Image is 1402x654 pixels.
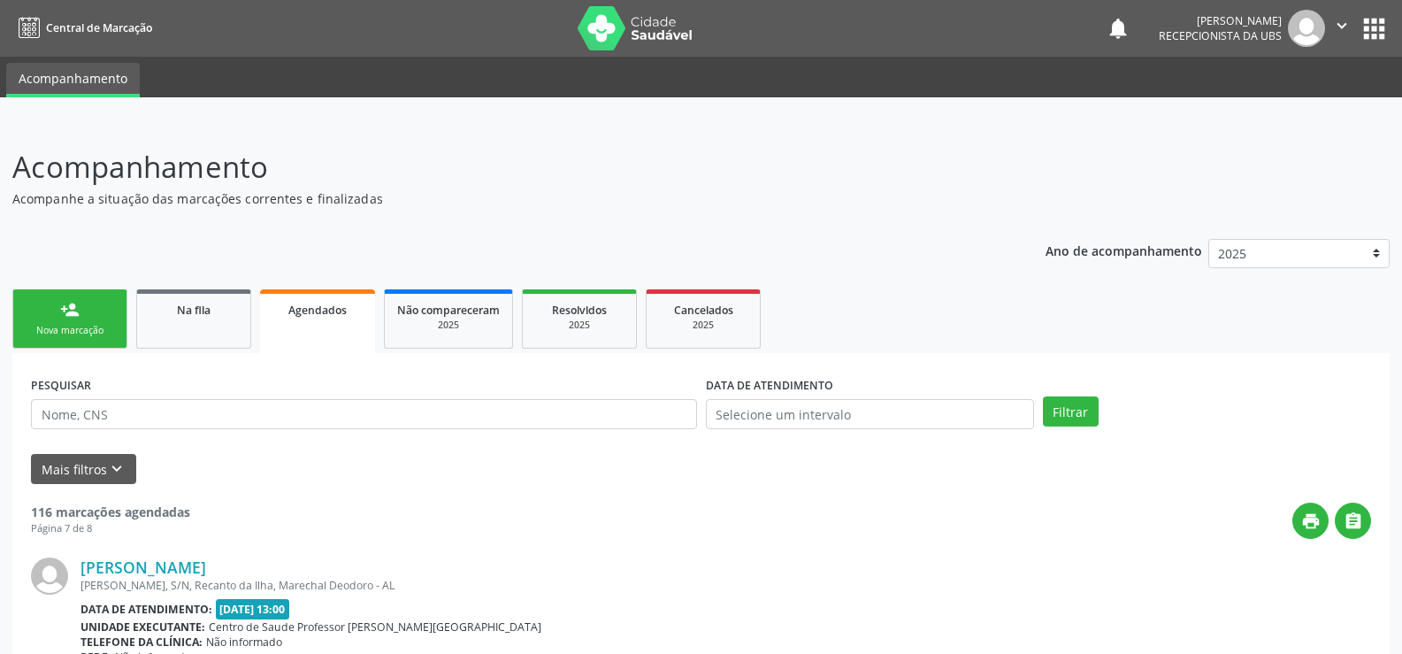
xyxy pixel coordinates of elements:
div: 2025 [535,319,624,332]
label: PESQUISAR [31,372,91,399]
input: Nome, CNS [31,399,697,429]
b: Data de atendimento: [80,602,212,617]
div: person_add [60,300,80,319]
div: Página 7 de 8 [31,521,190,536]
input: Selecione um intervalo [706,399,1034,429]
button: Filtrar [1043,396,1099,427]
i:  [1344,512,1363,531]
i: keyboard_arrow_down [107,459,126,479]
div: Nova marcação [26,324,114,337]
a: Central de Marcação [12,13,152,42]
button:  [1335,503,1371,539]
a: Acompanhamento [6,63,140,97]
span: Não informado [206,635,282,650]
span: Recepcionista da UBS [1159,28,1282,43]
strong: 116 marcações agendadas [31,504,190,520]
button: notifications [1106,16,1130,41]
div: [PERSON_NAME], S/N, Recanto da Ilha, Marechal Deodoro - AL [80,578,1106,593]
span: Cancelados [674,303,733,318]
button: apps [1359,13,1390,44]
img: img [1288,10,1325,47]
span: Agendados [288,303,347,318]
a: [PERSON_NAME] [80,558,206,577]
p: Acompanhe a situação das marcações correntes e finalizadas [12,189,977,208]
span: Não compareceram [397,303,500,318]
span: [DATE] 13:00 [216,599,290,619]
p: Acompanhamento [12,145,977,189]
button:  [1325,10,1359,47]
b: Telefone da clínica: [80,635,203,650]
p: Ano de acompanhamento [1046,239,1202,261]
div: [PERSON_NAME] [1159,13,1282,28]
span: Resolvidos [552,303,607,318]
i: print [1301,512,1321,531]
i:  [1332,16,1352,35]
span: Na fila [177,303,211,318]
label: DATA DE ATENDIMENTO [706,372,833,399]
b: Unidade executante: [80,619,205,635]
img: img [31,558,68,595]
div: 2025 [397,319,500,332]
button: print [1292,503,1329,539]
div: 2025 [659,319,747,332]
span: Centro de Saude Professor [PERSON_NAME][GEOGRAPHIC_DATA] [209,619,541,635]
span: Central de Marcação [46,20,152,35]
button: Mais filtroskeyboard_arrow_down [31,454,136,485]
